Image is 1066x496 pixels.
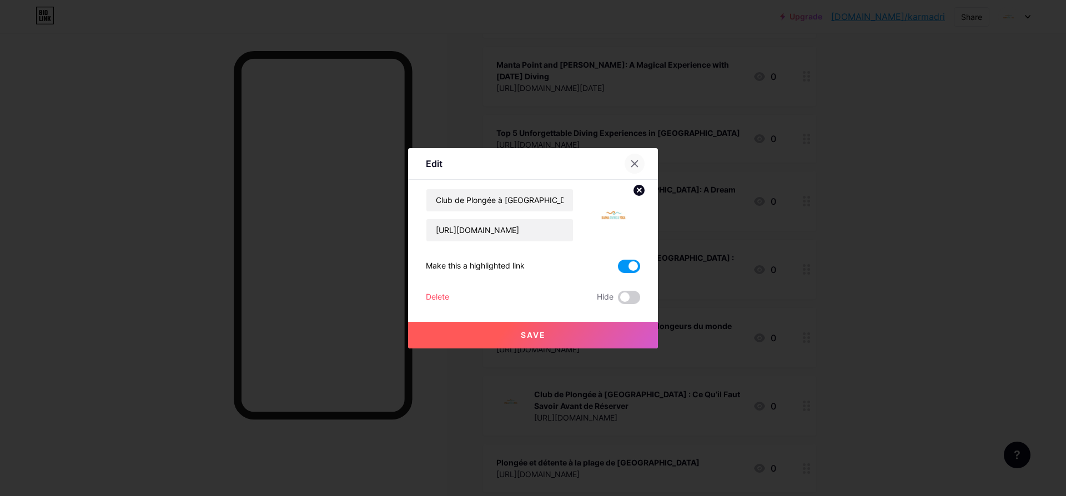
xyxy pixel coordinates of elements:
[521,330,546,340] span: Save
[426,157,443,170] div: Edit
[426,291,449,304] div: Delete
[408,322,658,348] button: Save
[426,189,573,211] input: Title
[426,219,573,241] input: URL
[597,291,614,304] span: Hide
[426,260,525,273] div: Make this a highlighted link
[587,189,640,242] img: link_thumbnail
